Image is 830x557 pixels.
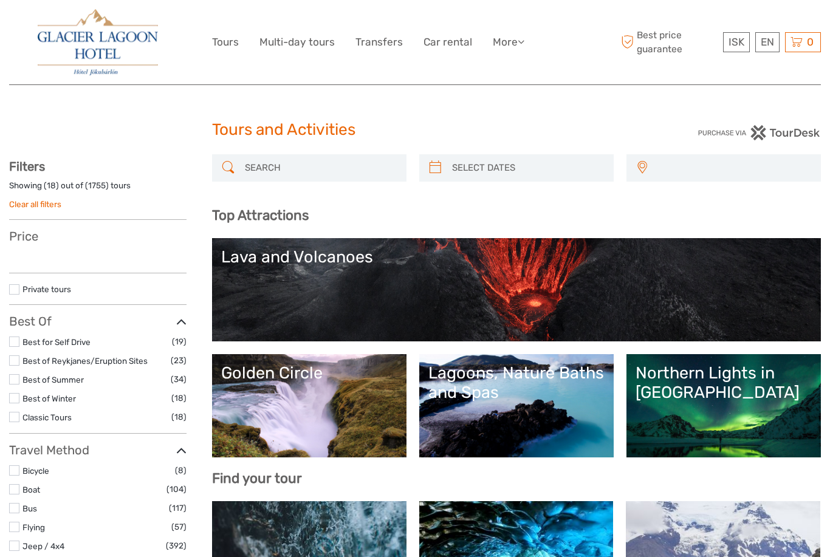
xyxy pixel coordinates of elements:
a: Car rental [424,33,472,51]
span: (57) [171,520,187,534]
a: Best of Reykjanes/Eruption Sites [22,356,148,366]
span: (18) [171,391,187,405]
span: (392) [166,539,187,553]
span: 0 [805,36,815,48]
span: (104) [166,482,187,496]
a: Best for Self Drive [22,337,91,347]
a: Private tours [22,284,71,294]
a: More [493,33,524,51]
a: Best of Summer [22,375,84,384]
strong: Filters [9,159,45,174]
span: (19) [172,335,187,349]
a: Northern Lights in [GEOGRAPHIC_DATA] [636,363,812,448]
div: Lava and Volcanoes [221,247,812,267]
div: Northern Lights in [GEOGRAPHIC_DATA] [636,363,812,403]
a: Multi-day tours [259,33,335,51]
a: Lagoons, Nature Baths and Spas [428,363,605,448]
span: Best price guarantee [618,29,720,55]
span: (23) [171,354,187,367]
span: (117) [169,501,187,515]
a: Classic Tours [22,412,72,422]
a: Clear all filters [9,199,61,209]
a: Bus [22,504,37,513]
h1: Tours and Activities [212,120,618,140]
a: Tours [212,33,239,51]
a: Flying [22,522,45,532]
img: 2790-86ba44ba-e5e5-4a53-8ab7-28051417b7bc_logo_big.jpg [38,9,158,75]
span: (34) [171,372,187,386]
a: Boat [22,485,40,494]
h3: Best Of [9,314,187,329]
label: 18 [47,180,56,191]
h3: Price [9,229,187,244]
input: SEARCH [240,157,400,179]
a: Lava and Volcanoes [221,247,812,332]
a: Transfers [355,33,403,51]
a: Golden Circle [221,363,397,448]
div: EN [755,32,780,52]
a: Best of Winter [22,394,76,403]
b: Top Attractions [212,207,309,224]
span: ISK [729,36,744,48]
div: Golden Circle [221,363,397,383]
div: Showing ( ) out of ( ) tours [9,180,187,199]
label: 1755 [88,180,106,191]
b: Find your tour [212,470,302,487]
img: PurchaseViaTourDesk.png [698,125,821,140]
h3: Travel Method [9,443,187,457]
span: (18) [171,410,187,424]
input: SELECT DATES [447,157,608,179]
span: (8) [175,463,187,477]
div: Lagoons, Nature Baths and Spas [428,363,605,403]
a: Bicycle [22,466,49,476]
a: Jeep / 4x4 [22,541,64,551]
